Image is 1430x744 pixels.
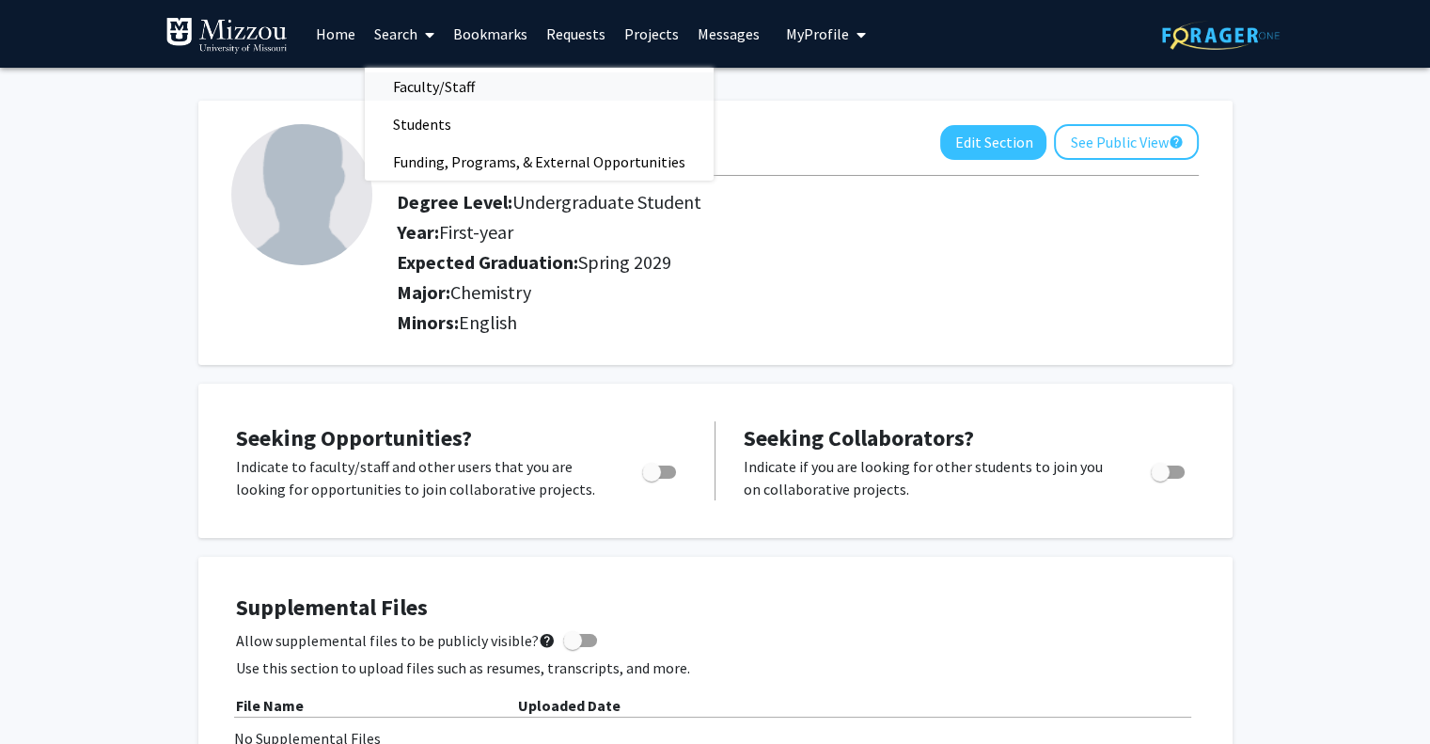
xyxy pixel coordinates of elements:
[450,280,531,304] span: Chemistry
[306,1,365,67] a: Home
[518,696,621,715] b: Uploaded Date
[1162,21,1280,50] img: ForagerOne Logo
[365,68,503,105] span: Faculty/Staff
[397,191,1149,214] h2: Degree Level:
[236,629,556,652] span: Allow supplemental files to be publicly visible?
[635,455,686,483] div: Toggle
[236,657,1195,679] p: Use this section to upload files such as resumes, transcripts, and more.
[236,594,1195,622] h4: Supplemental Files
[512,190,701,214] span: Undergraduate Student
[1143,455,1195,483] div: Toggle
[165,17,288,55] img: University of Missouri Logo
[365,148,714,176] a: Funding, Programs, & External Opportunities
[365,143,714,181] span: Funding, Programs, & External Opportunities
[397,221,1149,244] h2: Year:
[236,455,606,500] p: Indicate to faculty/staff and other users that you are looking for opportunities to join collabor...
[744,423,974,452] span: Seeking Collaborators?
[459,310,517,334] span: English
[444,1,537,67] a: Bookmarks
[1054,124,1199,160] button: See Public View
[578,250,671,274] span: Spring 2029
[236,423,472,452] span: Seeking Opportunities?
[744,455,1115,500] p: Indicate if you are looking for other students to join you on collaborative projects.
[397,281,1199,304] h2: Major:
[1168,131,1183,153] mat-icon: help
[688,1,769,67] a: Messages
[14,659,80,730] iframe: Chat
[231,124,372,265] img: Profile Picture
[537,1,615,67] a: Requests
[365,110,714,138] a: Students
[539,629,556,652] mat-icon: help
[786,24,849,43] span: My Profile
[365,1,444,67] a: Search
[236,696,304,715] b: File Name
[365,72,714,101] a: Faculty/Staff
[365,105,479,143] span: Students
[439,220,513,244] span: First-year
[615,1,688,67] a: Projects
[397,251,1149,274] h2: Expected Graduation:
[397,311,1199,334] h2: Minors:
[940,125,1046,160] button: Edit Section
